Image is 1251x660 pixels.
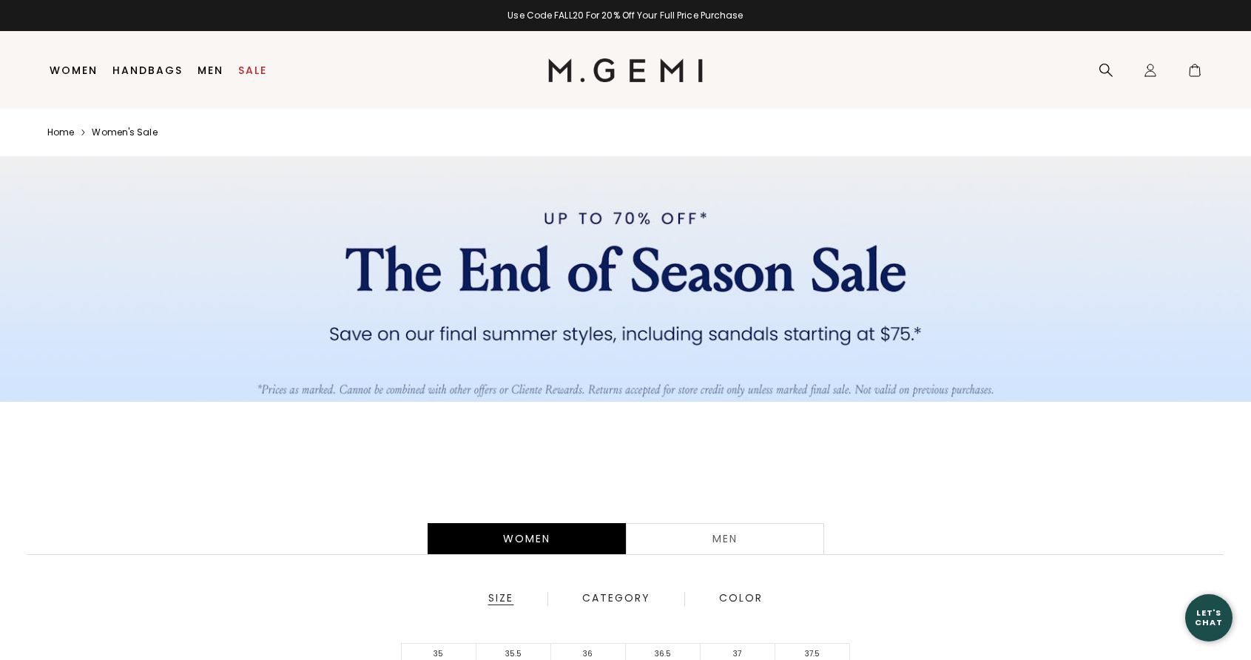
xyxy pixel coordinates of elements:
[581,592,651,605] div: Category
[488,592,514,605] div: Size
[428,523,626,554] div: Women
[47,127,74,138] a: Home
[198,64,223,76] a: Men
[238,64,267,76] a: Sale
[112,64,183,76] a: Handbags
[548,58,703,82] img: M.Gemi
[626,523,824,554] a: Men
[718,592,763,605] div: Color
[92,127,157,138] a: Women's sale
[50,64,98,76] a: Women
[1185,608,1233,627] div: Let's Chat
